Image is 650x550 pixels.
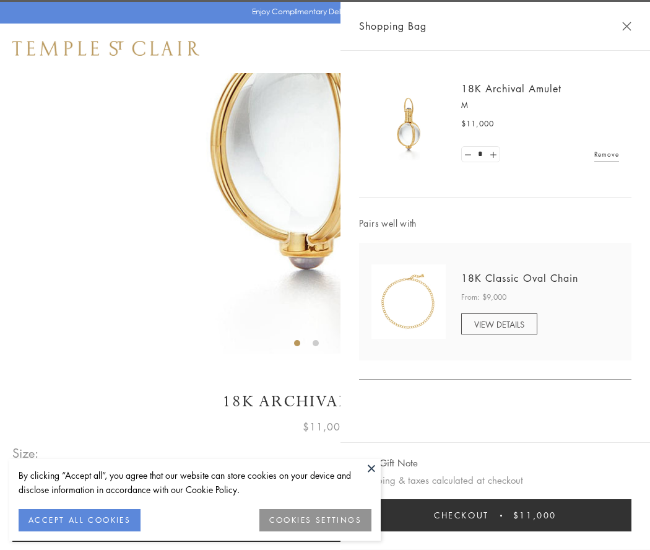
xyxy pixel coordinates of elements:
[12,391,638,412] h1: 18K Archival Amulet
[371,264,446,339] img: N88865-OV18
[594,147,619,161] a: Remove
[359,499,631,531] button: Checkout $11,000
[461,82,561,95] a: 18K Archival Amulet
[359,216,631,230] span: Pairs well with
[359,18,427,34] span: Shopping Bag
[461,99,619,111] p: M
[461,313,537,334] a: VIEW DETAILS
[252,6,392,18] p: Enjoy Complimentary Delivery & Returns
[12,443,40,463] span: Size:
[461,291,506,303] span: From: $9,000
[513,509,557,522] span: $11,000
[487,147,499,162] a: Set quantity to 2
[434,509,489,522] span: Checkout
[462,147,474,162] a: Set quantity to 0
[303,419,347,435] span: $11,000
[461,118,494,130] span: $11,000
[12,41,199,56] img: Temple St. Clair
[461,271,578,285] a: 18K Classic Oval Chain
[474,318,524,330] span: VIEW DETAILS
[359,473,631,488] p: Shipping & taxes calculated at checkout
[622,22,631,31] button: Close Shopping Bag
[371,87,446,161] img: 18K Archival Amulet
[359,455,418,471] button: Add Gift Note
[259,509,371,531] button: COOKIES SETTINGS
[19,468,371,497] div: By clicking “Accept all”, you agree that our website can store cookies on your device and disclos...
[19,509,141,531] button: ACCEPT ALL COOKIES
